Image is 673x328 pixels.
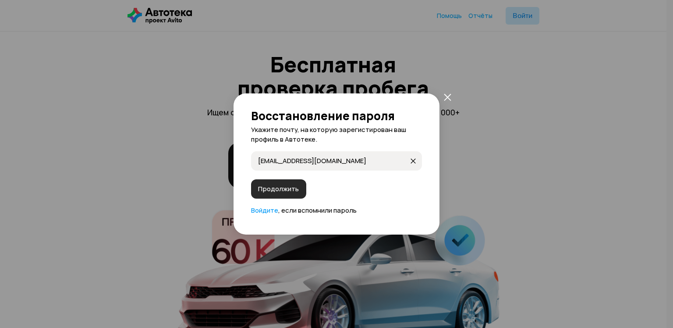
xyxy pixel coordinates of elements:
[251,206,422,215] p: , если вспомнили пароль
[258,185,299,193] span: Продолжить
[251,206,278,215] a: Войдите
[251,109,422,122] h2: Восстановление пароля
[258,156,409,165] input: закрыть
[251,125,422,144] p: Укажите почту, на которую зарегистирован ваш профиль в Автотеке.
[251,179,306,199] button: Продолжить
[439,89,455,105] button: закрыть
[406,154,420,168] button: закрыть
